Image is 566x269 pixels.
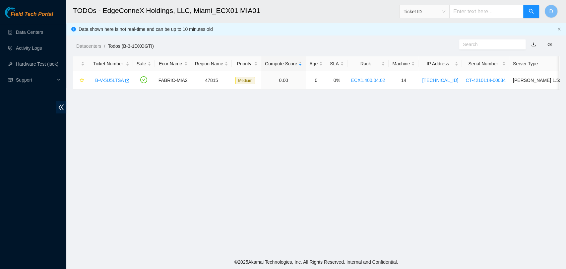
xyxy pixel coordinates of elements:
[56,101,66,113] span: double-left
[16,73,55,87] span: Support
[5,7,33,18] img: Akamai Technologies
[529,9,534,15] span: search
[557,27,561,32] button: close
[306,71,326,90] td: 0
[235,77,255,84] span: Medium
[422,78,458,83] a: [TECHNICAL_ID]
[466,78,506,83] a: CT-4210114-00034
[544,5,558,18] button: D
[155,71,191,90] td: FABRIC-MIA2
[404,7,445,17] span: Ticket ID
[523,5,539,18] button: search
[8,78,13,82] span: read
[95,78,124,83] a: B-V-5U5LTSA
[531,42,536,47] a: download
[11,11,53,18] span: Field Tech Portal
[16,61,58,67] a: Hardware Test (isok)
[191,71,232,90] td: 47815
[76,43,101,49] a: Datacenters
[351,78,385,83] a: ECX1.400.04.02
[66,255,566,269] footer: © 2025 Akamai Technologies, Inc. All Rights Reserved. Internal and Confidential.
[108,43,154,49] a: Todos (B-3-1DXOGTI)
[549,7,553,16] span: D
[389,71,418,90] td: 14
[140,76,147,83] span: check-circle
[526,39,541,50] button: download
[77,75,85,86] button: star
[463,41,517,48] input: Search
[449,5,524,18] input: Enter text here...
[16,30,43,35] a: Data Centers
[547,42,552,47] span: eye
[104,43,105,49] span: /
[5,12,53,21] a: Akamai TechnologiesField Tech Portal
[80,78,84,83] span: star
[261,71,306,90] td: 0.00
[16,45,42,51] a: Activity Logs
[326,71,347,90] td: 0%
